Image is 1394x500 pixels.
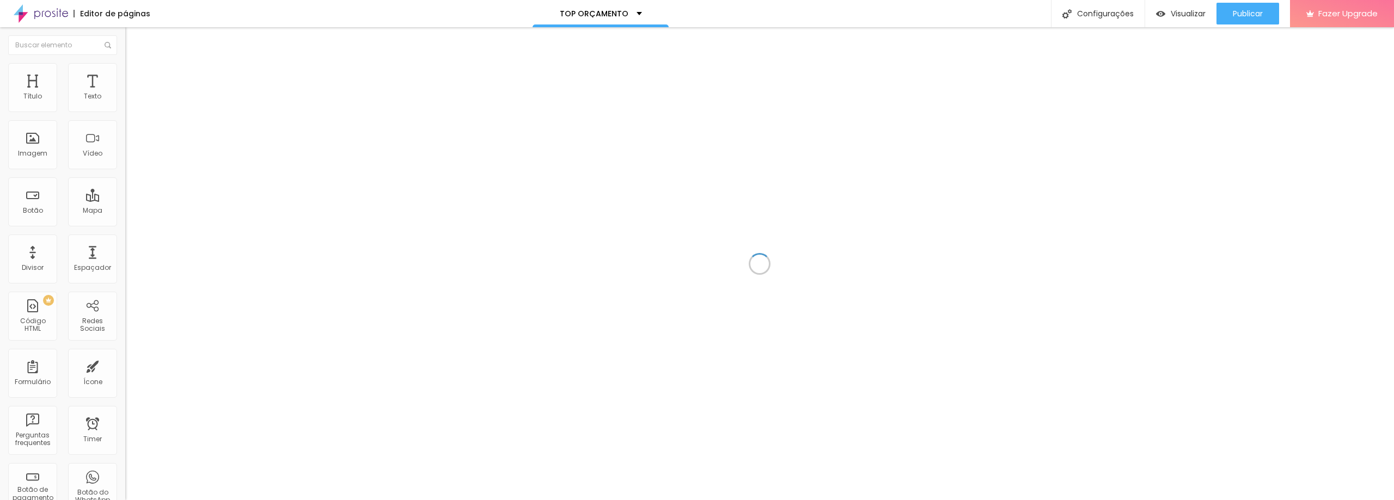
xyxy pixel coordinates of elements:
span: Visualizar [1171,9,1206,18]
div: Vídeo [83,150,102,157]
div: Botão [23,207,43,214]
div: Ícone [83,378,102,386]
p: TOP ORÇAMENTO [560,10,628,17]
div: Timer [83,435,102,443]
button: Visualizar [1145,3,1216,24]
div: Redes Sociais [71,317,114,333]
div: Formulário [15,378,51,386]
span: Fazer Upgrade [1318,9,1378,18]
input: Buscar elemento [8,35,117,55]
div: Perguntas frequentes [11,431,54,447]
img: view-1.svg [1156,9,1165,18]
div: Texto [84,92,101,100]
span: Publicar [1233,9,1263,18]
div: Espaçador [74,264,111,271]
img: Icone [105,42,111,48]
button: Publicar [1216,3,1279,24]
div: Divisor [22,264,44,271]
div: Imagem [18,150,47,157]
img: Icone [1062,9,1072,18]
div: Título [23,92,42,100]
div: Código HTML [11,317,54,333]
div: Editor de páginas [74,10,150,17]
div: Mapa [83,207,102,214]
